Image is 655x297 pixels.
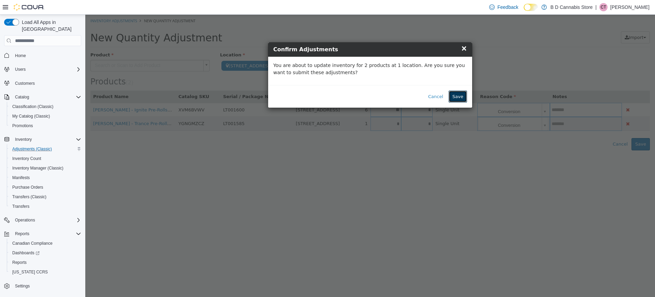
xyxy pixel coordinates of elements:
[7,248,84,258] a: Dashboards
[7,258,84,267] button: Reports
[12,135,81,144] span: Inventory
[7,163,84,173] button: Inventory Manager (Classic)
[10,145,81,153] span: Adjustments (Classic)
[7,121,84,131] button: Promotions
[524,4,538,11] input: Dark Mode
[10,258,29,267] a: Reports
[188,47,382,62] p: You are about to update inventory for 2 products at 1 location. Are you sure you want to submit t...
[15,231,29,237] span: Reports
[10,249,81,257] span: Dashboards
[10,103,81,111] span: Classification (Classic)
[7,144,84,154] button: Adjustments (Classic)
[610,3,650,11] p: [PERSON_NAME]
[10,174,81,182] span: Manifests
[7,183,84,192] button: Purchase Orders
[7,239,84,248] button: Canadian Compliance
[1,65,84,74] button: Users
[15,283,30,289] span: Settings
[10,268,50,276] a: [US_STATE] CCRS
[12,65,81,73] span: Users
[1,229,84,239] button: Reports
[12,79,38,87] a: Customers
[12,185,43,190] span: Purchase Orders
[15,81,35,86] span: Customers
[12,250,40,256] span: Dashboards
[7,267,84,277] button: [US_STATE] CCRS
[10,249,42,257] a: Dashboards
[12,282,81,290] span: Settings
[12,135,34,144] button: Inventory
[497,4,518,11] span: Feedback
[7,192,84,202] button: Transfers (Classic)
[10,122,36,130] a: Promotions
[10,112,53,120] a: My Catalog (Classic)
[12,51,81,59] span: Home
[10,202,81,211] span: Transfers
[10,239,55,247] a: Canadian Compliance
[15,67,26,72] span: Users
[7,102,84,111] button: Classification (Classic)
[15,53,26,58] span: Home
[12,230,32,238] button: Reports
[595,3,597,11] p: |
[12,230,81,238] span: Reports
[12,241,53,246] span: Canadian Compliance
[10,145,55,153] a: Adjustments (Classic)
[10,239,81,247] span: Canadian Compliance
[1,78,84,88] button: Customers
[10,193,81,201] span: Transfers (Classic)
[1,92,84,102] button: Catalog
[7,202,84,211] button: Transfers
[10,164,81,172] span: Inventory Manager (Classic)
[1,281,84,291] button: Settings
[188,31,382,39] h4: Confirm Adjustments
[12,282,32,290] a: Settings
[15,94,29,100] span: Catalog
[10,258,81,267] span: Reports
[7,111,84,121] button: My Catalog (Classic)
[12,93,81,101] span: Catalog
[601,3,606,11] span: CT
[12,156,41,161] span: Inventory Count
[12,165,63,171] span: Inventory Manager (Classic)
[10,112,81,120] span: My Catalog (Classic)
[12,269,48,275] span: [US_STATE] CCRS
[1,215,84,225] button: Operations
[10,164,66,172] a: Inventory Manager (Classic)
[12,93,32,101] button: Catalog
[10,174,32,182] a: Manifests
[550,3,593,11] p: B D Cannabis Store
[599,3,608,11] div: Cody Tomlinson
[10,202,32,211] a: Transfers
[12,204,29,209] span: Transfers
[12,216,38,224] button: Operations
[7,154,84,163] button: Inventory Count
[339,76,362,88] button: Cancel
[10,154,81,163] span: Inventory Count
[12,216,81,224] span: Operations
[12,65,28,73] button: Users
[10,122,81,130] span: Promotions
[12,146,52,152] span: Adjustments (Classic)
[15,217,35,223] span: Operations
[1,50,84,60] button: Home
[7,173,84,183] button: Manifests
[12,175,30,180] span: Manifests
[376,29,382,38] span: ×
[14,4,44,11] img: Cova
[12,79,81,87] span: Customers
[12,194,46,200] span: Transfers (Classic)
[12,260,27,265] span: Reports
[12,104,54,109] span: Classification (Classic)
[15,137,32,142] span: Inventory
[12,113,50,119] span: My Catalog (Classic)
[486,0,521,14] a: Feedback
[1,135,84,144] button: Inventory
[10,268,81,276] span: Washington CCRS
[10,103,56,111] a: Classification (Classic)
[10,154,44,163] a: Inventory Count
[10,193,49,201] a: Transfers (Classic)
[10,183,46,191] a: Purchase Orders
[363,76,382,88] button: Save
